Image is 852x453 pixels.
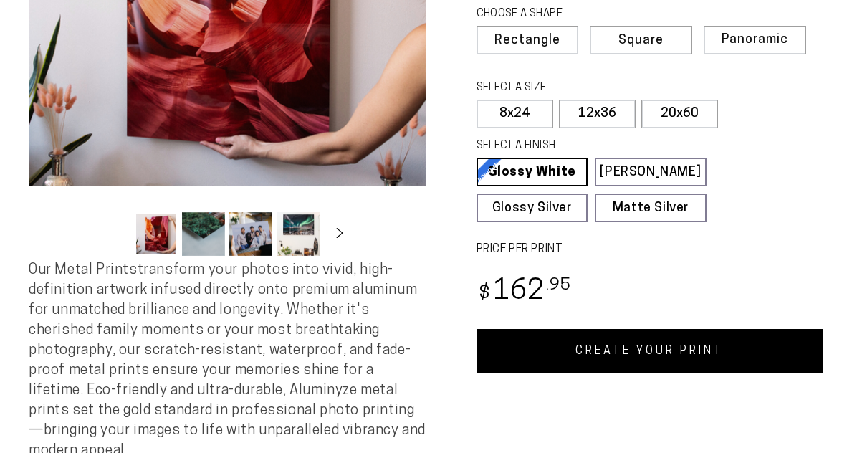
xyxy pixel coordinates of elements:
[477,80,668,96] legend: SELECT A SIZE
[641,100,718,128] label: 20x60
[477,158,588,186] a: Glossy White
[477,6,674,22] legend: CHOOSE A SHAPE
[479,285,491,304] span: $
[99,218,130,249] button: Slide left
[324,218,355,249] button: Slide right
[559,100,636,128] label: 12x36
[182,212,225,256] button: Load image 2 in gallery view
[722,33,788,47] span: Panoramic
[135,212,178,256] button: Load image 1 in gallery view
[477,278,572,306] bdi: 162
[477,329,824,373] a: CREATE YOUR PRINT
[477,194,588,222] a: Glossy Silver
[546,277,572,294] sup: .95
[494,34,560,47] span: Rectangle
[477,242,824,258] label: PRICE PER PRINT
[477,138,679,154] legend: SELECT A FINISH
[595,158,707,186] a: [PERSON_NAME]
[595,194,707,222] a: Matte Silver
[229,212,272,256] button: Load image 3 in gallery view
[477,100,553,128] label: 8x24
[618,34,664,47] span: Square
[277,212,320,256] button: Load image 4 in gallery view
